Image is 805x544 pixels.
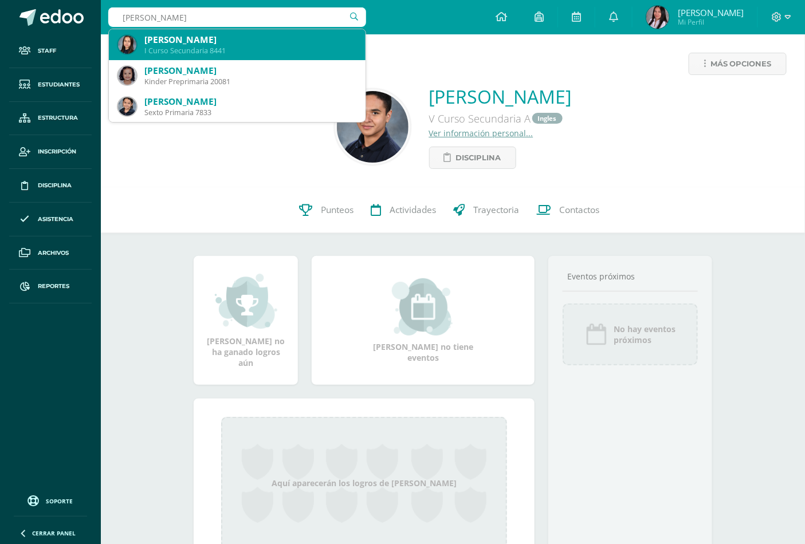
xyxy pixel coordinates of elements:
[9,270,92,303] a: Reportes
[144,46,356,56] div: I Curso Secundaria 8441
[532,113,563,124] a: Ingles
[560,204,600,216] span: Contactos
[366,278,481,363] div: [PERSON_NAME] no tiene eventos
[429,128,533,139] a: Ver información personal...
[38,181,72,190] span: Disciplina
[337,91,409,163] img: 2ec7a2712c82e3087fd5817f59f14dd2.png
[46,497,73,505] span: Soporte
[118,66,136,85] img: 20a93916ae18cfc9ccb799b4d3fe72a0.png
[585,323,608,346] img: event_icon.png
[32,529,76,537] span: Cerrar panel
[429,147,516,169] a: Disciplina
[390,204,437,216] span: Actividades
[646,6,669,29] img: 1c4a8e29229ca7cba10d259c3507f649.png
[678,17,744,27] span: Mi Perfil
[38,147,76,156] span: Inscripción
[9,236,92,270] a: Archivos
[38,282,69,291] span: Reportes
[38,249,69,258] span: Archivos
[38,215,73,224] span: Asistencia
[118,97,136,116] img: f6315e36870c8318e42a1ddf3aa59cfd.png
[144,34,356,46] div: [PERSON_NAME]
[689,53,787,75] a: Más opciones
[291,187,363,233] a: Punteos
[710,53,772,74] span: Más opciones
[445,187,528,233] a: Trayectoria
[563,271,698,282] div: Eventos próximos
[363,187,445,233] a: Actividades
[9,135,92,169] a: Inscripción
[528,187,608,233] a: Contactos
[9,203,92,236] a: Asistencia
[9,102,92,136] a: Estructura
[9,34,92,68] a: Staff
[678,7,744,18] span: [PERSON_NAME]
[9,169,92,203] a: Disciplina
[38,80,80,89] span: Estudiantes
[9,68,92,102] a: Estudiantes
[215,273,277,330] img: achievement_small.png
[321,204,354,216] span: Punteos
[38,46,56,56] span: Staff
[108,7,366,27] input: Busca un usuario...
[392,278,454,336] img: event_small.png
[144,96,356,108] div: [PERSON_NAME]
[614,324,676,345] span: No hay eventos próximos
[205,273,286,368] div: [PERSON_NAME] no ha ganado logros aún
[456,147,501,168] span: Disciplina
[38,113,78,123] span: Estructura
[144,77,356,86] div: Kinder Preprimaria 20081
[429,109,572,128] div: V Curso Secundaria A
[14,492,87,508] a: Soporte
[118,36,136,54] img: 45412ca11ec9cef0d716945758774e8e.png
[144,108,356,117] div: Sexto Primaria 7833
[474,204,520,216] span: Trayectoria
[429,84,572,109] a: [PERSON_NAME]
[144,65,356,77] div: [PERSON_NAME]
